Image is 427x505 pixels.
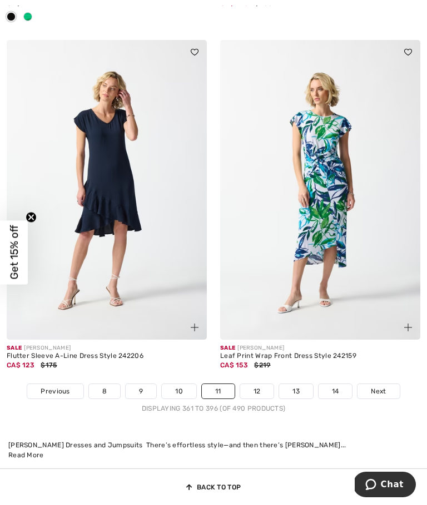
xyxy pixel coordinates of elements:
a: Next [358,384,399,398]
div: [PERSON_NAME] Dresses and Jumpsuits There’s effortless style—and then there’s [PERSON_NAME]... [8,440,419,450]
a: Previous [27,384,83,398]
a: 9 [126,384,156,398]
button: Close teaser [26,212,37,223]
img: Flutter Sleeve A-Line Dress Style 242206. Midnight Blue [7,40,207,340]
span: CA$ 153 [220,361,248,369]
a: 14 [319,384,352,398]
span: $175 [41,361,57,369]
span: Get 15% off [8,225,21,280]
div: [PERSON_NAME] [7,344,207,352]
img: heart_black_full.svg [191,49,198,55]
div: Leaf Print Wrap Front Dress Style 242159 [220,352,420,360]
span: Sale [7,345,22,351]
span: Read More [8,451,44,459]
a: 13 [279,384,313,398]
iframe: Opens a widget where you can chat to one of our agents [355,472,416,499]
span: Sale [220,345,235,351]
img: heart_black_full.svg [404,49,412,55]
a: 8 [89,384,120,398]
div: Flutter Sleeve A-Line Dress Style 242206 [7,352,207,360]
span: $219 [254,361,270,369]
div: Black [3,8,19,27]
a: 12 [240,384,274,398]
a: 10 [162,384,196,398]
div: [PERSON_NAME] [220,344,420,352]
img: Leaf Print Wrap Front Dress Style 242159. Vanilla/Multi [220,40,420,340]
img: plus_v2.svg [191,324,198,331]
span: Previous [41,386,69,396]
span: Next [371,386,386,396]
img: plus_v2.svg [404,324,412,331]
div: Island green [19,8,36,27]
a: 11 [202,384,235,398]
span: CA$ 123 [7,361,34,369]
